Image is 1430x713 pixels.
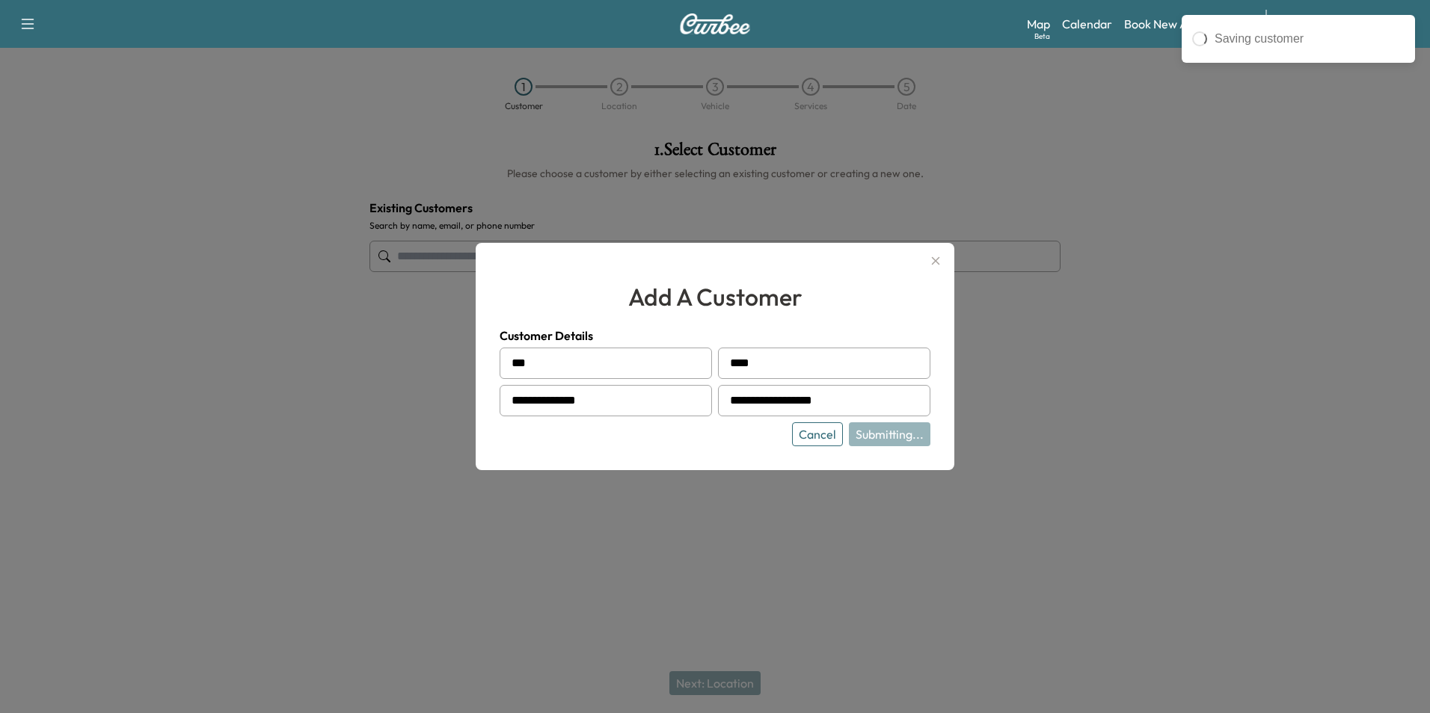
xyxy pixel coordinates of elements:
[679,13,751,34] img: Curbee Logo
[1062,15,1112,33] a: Calendar
[500,327,930,345] h4: Customer Details
[500,279,930,315] h2: add a customer
[1215,30,1405,48] div: Saving customer
[1027,15,1050,33] a: MapBeta
[792,422,843,446] button: Cancel
[1034,31,1050,42] div: Beta
[1124,15,1251,33] a: Book New Appointment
